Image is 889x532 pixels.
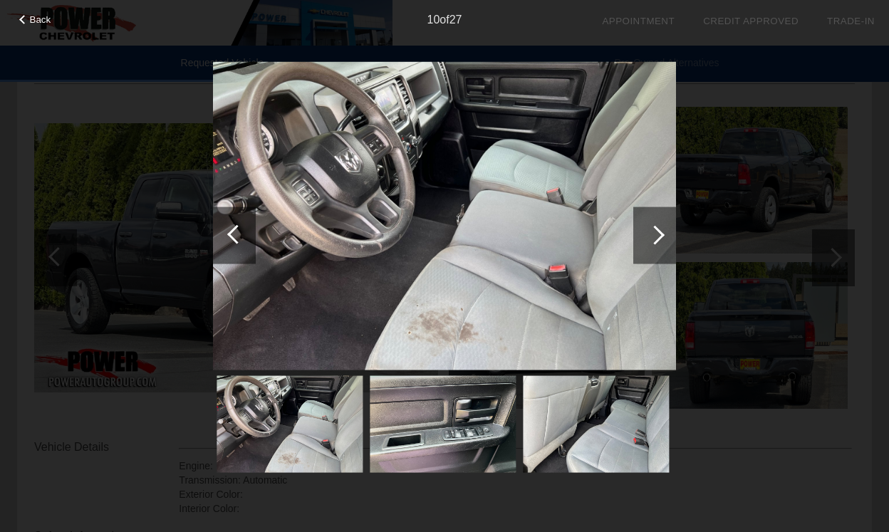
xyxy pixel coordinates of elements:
[703,16,799,26] a: Credit Approved
[602,16,675,26] a: Appointment
[449,14,462,26] span: 27
[827,16,875,26] a: Trade-In
[370,375,516,473] img: 11.jpg
[523,375,669,473] img: 12.jpg
[213,61,676,370] img: 10.jpg
[30,14,51,25] span: Back
[217,375,363,473] img: 10.jpg
[427,14,440,26] span: 10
